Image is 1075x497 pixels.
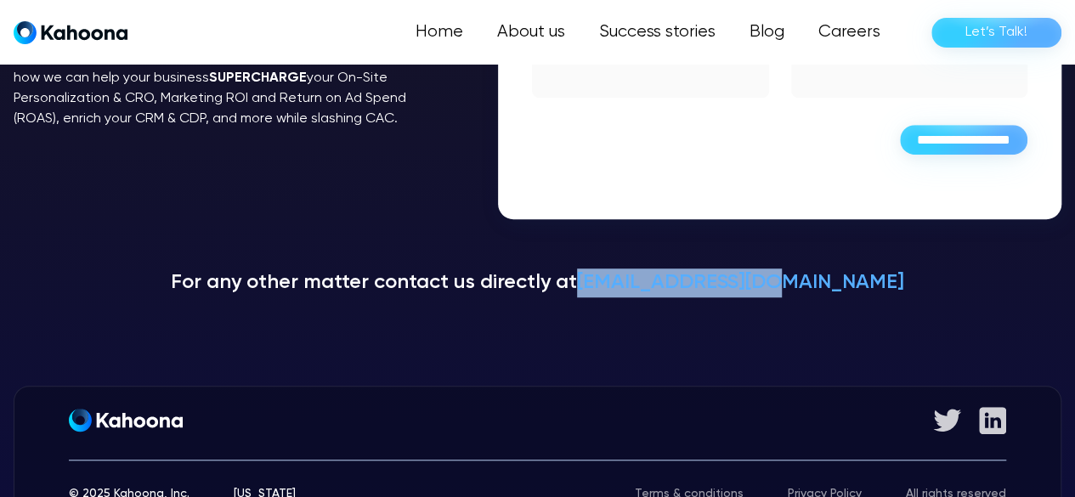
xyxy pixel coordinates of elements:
[733,15,801,49] a: Blog
[14,20,127,45] a: home
[14,48,447,129] p: Connect with one of our specialists at your convenience, and learn how we can help your business ...
[931,18,1061,48] a: Let’s Talk!
[14,268,1061,297] p: For any other matter contact us directly at
[801,15,897,49] a: Careers
[582,15,733,49] a: Success stories
[209,71,307,85] strong: SUPERCHARGE
[399,15,480,49] a: Home
[577,272,904,292] a: [EMAIL_ADDRESS][DOMAIN_NAME]
[965,19,1027,46] div: Let’s Talk!
[480,15,582,49] a: About us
